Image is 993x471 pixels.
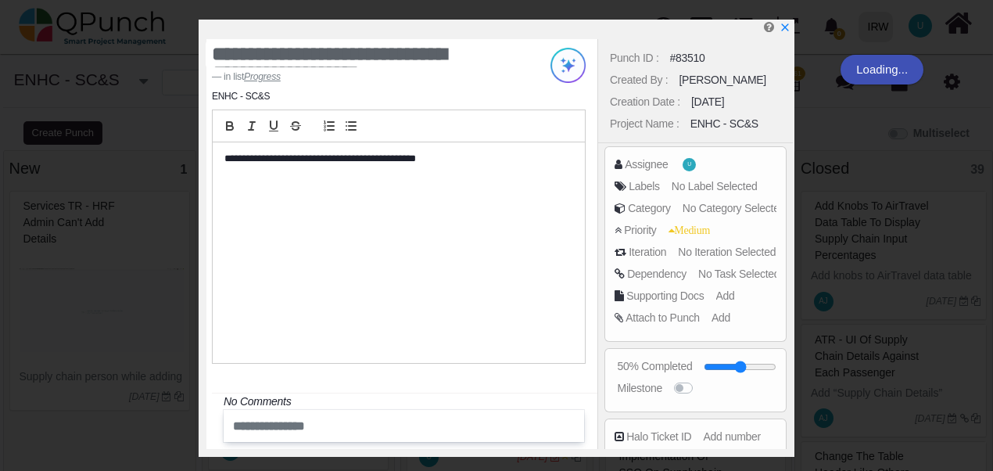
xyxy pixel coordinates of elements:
li: ENHC - SC&S [212,89,270,103]
i: Edit Punch [764,21,774,33]
div: Loading... [841,55,923,84]
i: No Comments [224,395,291,408]
a: x [780,21,790,34]
svg: x [780,22,790,33]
